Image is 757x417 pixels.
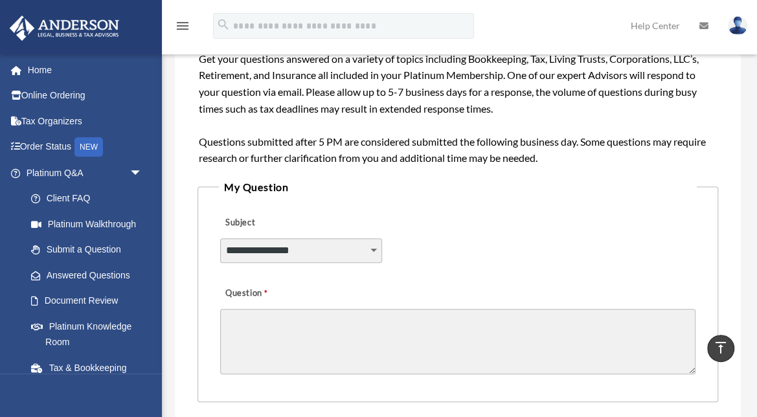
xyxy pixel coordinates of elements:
[220,285,321,303] label: Question
[9,134,162,161] a: Order StatusNEW
[9,108,162,134] a: Tax Organizers
[130,160,155,186] span: arrow_drop_down
[18,355,162,396] a: Tax & Bookkeeping Packages
[175,23,190,34] a: menu
[216,17,231,32] i: search
[18,186,162,212] a: Client FAQ
[18,313,162,355] a: Platinum Knowledge Room
[175,18,190,34] i: menu
[219,178,697,196] legend: My Question
[9,57,162,83] a: Home
[9,83,162,109] a: Online Ordering
[74,137,103,157] div: NEW
[18,237,155,263] a: Submit a Question
[707,335,734,362] a: vertical_align_top
[18,262,162,288] a: Answered Questions
[713,340,729,355] i: vertical_align_top
[220,214,343,232] label: Subject
[18,288,162,314] a: Document Review
[18,211,162,237] a: Platinum Walkthrough
[6,16,123,41] img: Anderson Advisors Platinum Portal
[728,16,747,35] img: User Pic
[9,160,162,186] a: Platinum Q&Aarrow_drop_down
